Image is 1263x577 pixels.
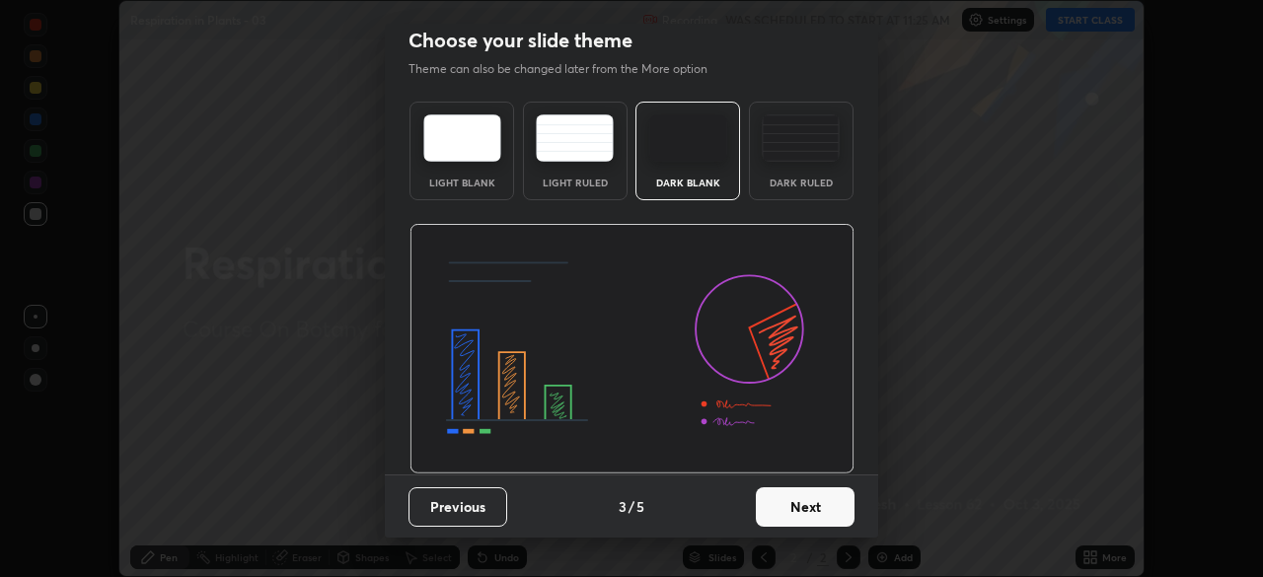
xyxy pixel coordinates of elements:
h4: 3 [619,496,627,517]
div: Light Blank [422,178,501,187]
img: darkTheme.f0cc69e5.svg [649,114,727,162]
button: Next [756,487,854,527]
h2: Choose your slide theme [409,28,632,53]
img: lightTheme.e5ed3b09.svg [423,114,501,162]
div: Light Ruled [536,178,615,187]
button: Previous [409,487,507,527]
h4: 5 [636,496,644,517]
img: darkThemeBanner.d06ce4a2.svg [409,224,854,474]
img: darkRuledTheme.de295e13.svg [762,114,840,162]
h4: / [629,496,634,517]
p: Theme can also be changed later from the More option [409,60,728,78]
div: Dark Blank [648,178,727,187]
div: Dark Ruled [762,178,841,187]
img: lightRuledTheme.5fabf969.svg [536,114,614,162]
